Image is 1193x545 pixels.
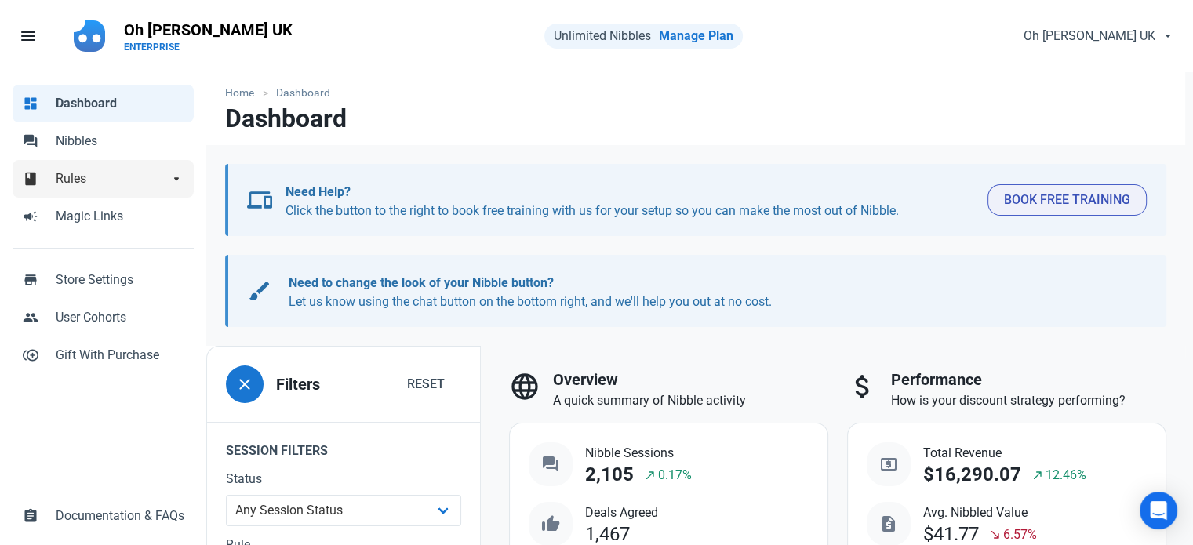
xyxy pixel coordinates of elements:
[923,503,1037,522] span: Avg. Nibbled Value
[13,299,194,336] a: peopleUser Cohorts
[585,524,630,545] div: 1,467
[1046,466,1086,485] span: 12.46%
[23,507,38,522] span: assignment
[585,503,658,522] span: Deals Agreed
[23,94,38,110] span: dashboard
[1024,27,1155,45] span: Oh [PERSON_NAME] UK
[23,346,38,362] span: control_point_duplicate
[879,514,898,533] span: request_quote
[276,376,320,394] h3: Filters
[1140,492,1177,529] div: Open Intercom Messenger
[923,444,1086,463] span: Total Revenue
[225,85,262,101] a: Home
[225,104,347,133] h1: Dashboard
[659,28,733,43] a: Manage Plan
[226,365,264,403] button: close
[56,271,184,289] span: Store Settings
[1003,525,1037,544] span: 6.57%
[891,371,1166,389] h3: Performance
[247,278,272,303] span: brush
[56,207,184,226] span: Magic Links
[286,184,351,199] b: Need Help?
[13,198,194,235] a: campaignMagic Links
[987,184,1147,216] button: Book Free Training
[391,369,461,400] button: Reset
[124,41,293,53] p: ENTERPRISE
[585,464,634,485] div: 2,105
[124,19,293,41] p: Oh [PERSON_NAME] UK
[23,169,38,185] span: book
[247,187,272,213] span: devices
[226,470,461,489] label: Status
[289,275,554,290] b: Need to change the look of your Nibble button?
[644,469,657,481] span: north_east
[23,308,38,324] span: people
[989,529,1002,541] span: south_east
[847,371,878,402] span: attach_money
[13,261,194,299] a: storeStore Settings
[207,422,480,470] legend: Session Filters
[658,466,692,485] span: 0.17%
[23,207,38,223] span: campaign
[13,85,194,122] a: dashboardDashboard
[23,271,38,286] span: store
[19,27,38,45] span: menu
[169,169,184,185] span: arrow_drop_down
[13,497,194,535] a: assignmentDocumentation & FAQs
[206,72,1185,104] nav: breadcrumbs
[56,94,184,113] span: Dashboard
[923,464,1021,485] div: $16,290.07
[585,444,692,463] span: Nibble Sessions
[23,132,38,147] span: forum
[56,308,184,327] span: User Cohorts
[286,183,975,220] p: Click the button to the right to book free training with us for your setup so you can make the mo...
[407,375,445,394] span: Reset
[1010,20,1184,52] button: Oh [PERSON_NAME] UK
[13,160,194,198] a: bookRulesarrow_drop_down
[56,132,184,151] span: Nibbles
[235,375,254,394] span: close
[923,524,979,545] div: $41.77
[554,28,651,43] span: Unlimited Nibbles
[289,274,1132,311] p: Let us know using the chat button on the bottom right, and we'll help you out at no cost.
[56,507,184,525] span: Documentation & FAQs
[56,169,169,188] span: Rules
[879,455,898,474] span: local_atm
[13,122,194,160] a: forumNibbles
[541,455,560,474] span: question_answer
[553,371,828,389] h3: Overview
[553,391,828,410] p: A quick summary of Nibble activity
[13,336,194,374] a: control_point_duplicateGift With Purchase
[509,371,540,402] span: language
[1031,469,1044,481] span: north_east
[56,346,184,365] span: Gift With Purchase
[115,13,302,60] a: Oh [PERSON_NAME] UKENTERPRISE
[541,514,560,533] span: thumb_up
[891,391,1166,410] p: How is your discount strategy performing?
[1004,191,1130,209] span: Book Free Training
